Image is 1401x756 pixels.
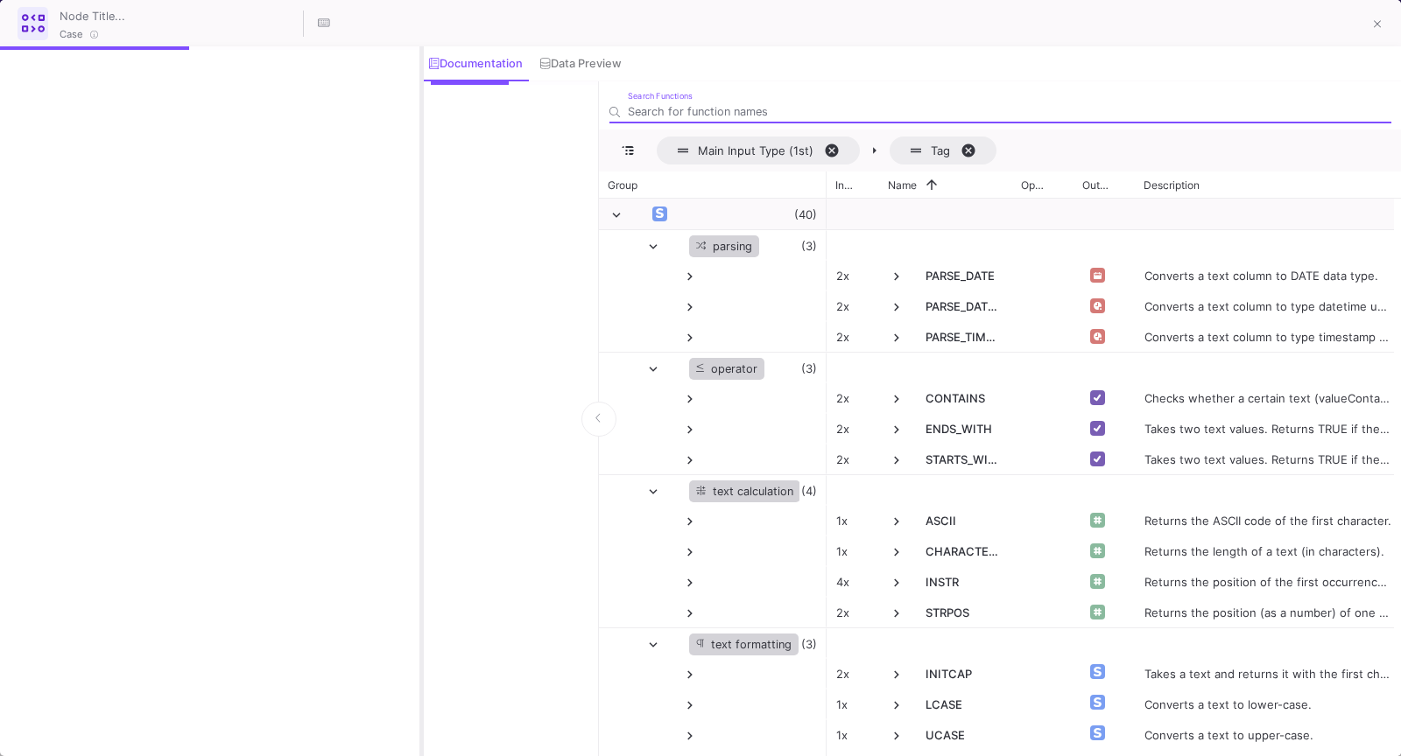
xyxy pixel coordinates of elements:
[657,136,996,164] div: Row Groups
[827,597,879,627] div: 2x
[1144,178,1200,192] span: Description
[827,413,879,444] div: 2x
[1135,658,1401,689] div: Takes a text and returns it with the first character in each word in uppercase.
[888,178,917,192] span: Name
[801,476,817,507] span: (4)
[608,178,637,192] span: Group
[827,382,879,413] div: 2x
[926,261,1001,292] span: PARSE_DATE
[801,629,817,660] span: (3)
[827,566,879,597] div: 4x
[926,444,1001,476] span: STARTS_WITH
[926,536,1001,568] span: CHARACTER_LENGTH
[835,178,855,192] span: Inputs
[827,505,879,535] div: 1x
[60,27,83,41] span: Case
[689,235,759,257] div: parsing
[1135,689,1401,719] div: Converts a text to lower-case.
[926,567,1001,598] span: INSTR
[657,136,860,164] span: Main Input Type (1st). Press ENTER to sort. Press DELETE to remove
[429,57,522,71] div: Documentation
[540,57,621,71] div: Data Preview
[926,598,1001,629] span: STRPOS
[926,322,1001,353] span: PARSE_TIMESTAMP
[1135,505,1401,535] div: Returns the ASCII code of the first character.
[801,231,817,262] span: (3)
[926,383,1001,415] span: CONTAINS
[827,260,879,290] div: 2x
[827,290,879,321] div: 2x
[827,535,879,566] div: 1x
[1135,597,1401,627] div: Returns the position (as a number) of one text (subtext) inside another text (source_text).
[1135,290,1401,321] div: Converts a text column to type datetime using a self-defined format.
[890,136,996,164] span: Tag. Press ENTER to sort. Press DELETE to remove
[689,633,799,655] div: text formatting
[801,353,817,384] span: (3)
[1135,413,1401,444] div: Takes two text values. Returns TRUE if the second value is a suffix of the first.
[827,689,879,719] div: 1x
[794,199,817,230] span: (40)
[1135,260,1401,290] div: Converts a text column to DATE data type.
[827,321,879,352] div: 2x
[931,143,950,157] span: Tag
[1135,382,1401,413] div: Checks whether a certain text (valueContains) is contained within another text (value1). Returns ...
[1135,321,1401,352] div: Converts a text column to type timestamp using a self-defined format.
[1135,566,1401,597] div: Returns the position of the first occurrence of a text in another text.
[22,12,45,35] img: case-ui.svg
[306,6,341,41] button: Hotkeys List
[926,659,1001,690] span: INITCAP
[926,414,1001,445] span: ENDS_WITH
[827,719,879,750] div: 1x
[55,3,300,26] input: Node Title...
[689,358,765,380] div: operator
[1021,178,1049,192] span: Operator
[926,291,1001,323] span: PARSE_DATETIME
[1135,444,1401,474] div: Takes two text values. Returns TRUE if the second value is a prefix of the first.
[1135,535,1401,566] div: Returns the length of a text (in characters).
[827,658,879,689] div: 2x
[827,444,879,474] div: 2x
[689,480,800,502] div: text calculation
[698,143,813,157] span: Main Input Type (1st)
[926,506,1001,537] span: ASCII
[628,105,1391,118] input: Search for function names
[1135,719,1401,750] div: Converts a text to upper-case.
[1082,178,1110,192] span: Output
[926,720,1001,752] span: UCASE
[926,689,1001,721] span: LCASE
